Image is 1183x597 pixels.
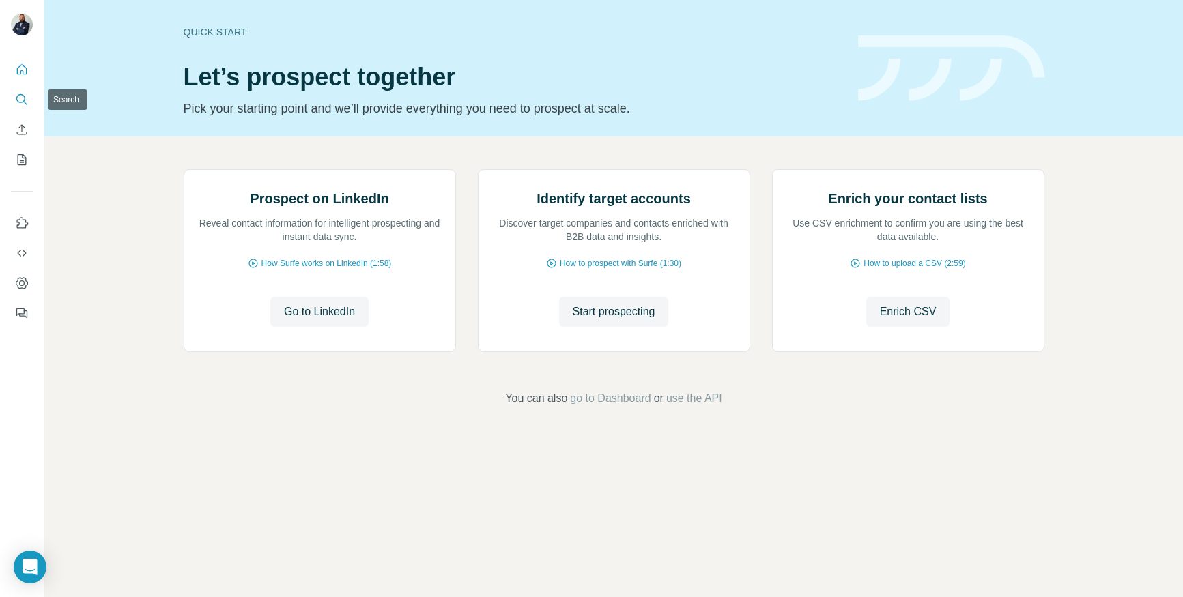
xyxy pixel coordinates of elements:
span: or [654,390,664,407]
button: My lists [11,147,33,172]
div: Open Intercom Messenger [14,551,46,583]
span: Enrich CSV [880,304,937,320]
h2: Identify target accounts [537,189,691,208]
button: Feedback [11,301,33,325]
span: Start prospecting [573,304,655,320]
h2: Enrich your contact lists [828,189,987,208]
h1: Let’s prospect together [184,63,842,91]
p: Use CSV enrichment to confirm you are using the best data available. [786,216,1030,244]
button: Go to LinkedIn [270,297,369,327]
button: Use Surfe API [11,241,33,265]
img: Avatar [11,14,33,35]
div: Quick start [184,25,842,39]
button: Quick start [11,57,33,82]
button: Search [11,87,33,112]
p: Pick your starting point and we’ll provide everything you need to prospect at scale. [184,99,842,118]
button: Enrich CSV [11,117,33,142]
button: Enrich CSV [866,297,950,327]
span: How to upload a CSV (2:59) [864,257,965,270]
img: banner [858,35,1044,102]
span: Go to LinkedIn [284,304,355,320]
button: go to Dashboard [570,390,651,407]
p: Discover target companies and contacts enriched with B2B data and insights. [492,216,736,244]
button: use the API [666,390,722,407]
button: Dashboard [11,271,33,295]
span: How to prospect with Surfe (1:30) [560,257,681,270]
h2: Prospect on LinkedIn [250,189,388,208]
button: Use Surfe on LinkedIn [11,211,33,235]
span: You can also [505,390,567,407]
button: Start prospecting [559,297,669,327]
span: How Surfe works on LinkedIn (1:58) [261,257,392,270]
p: Reveal contact information for intelligent prospecting and instant data sync. [198,216,442,244]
